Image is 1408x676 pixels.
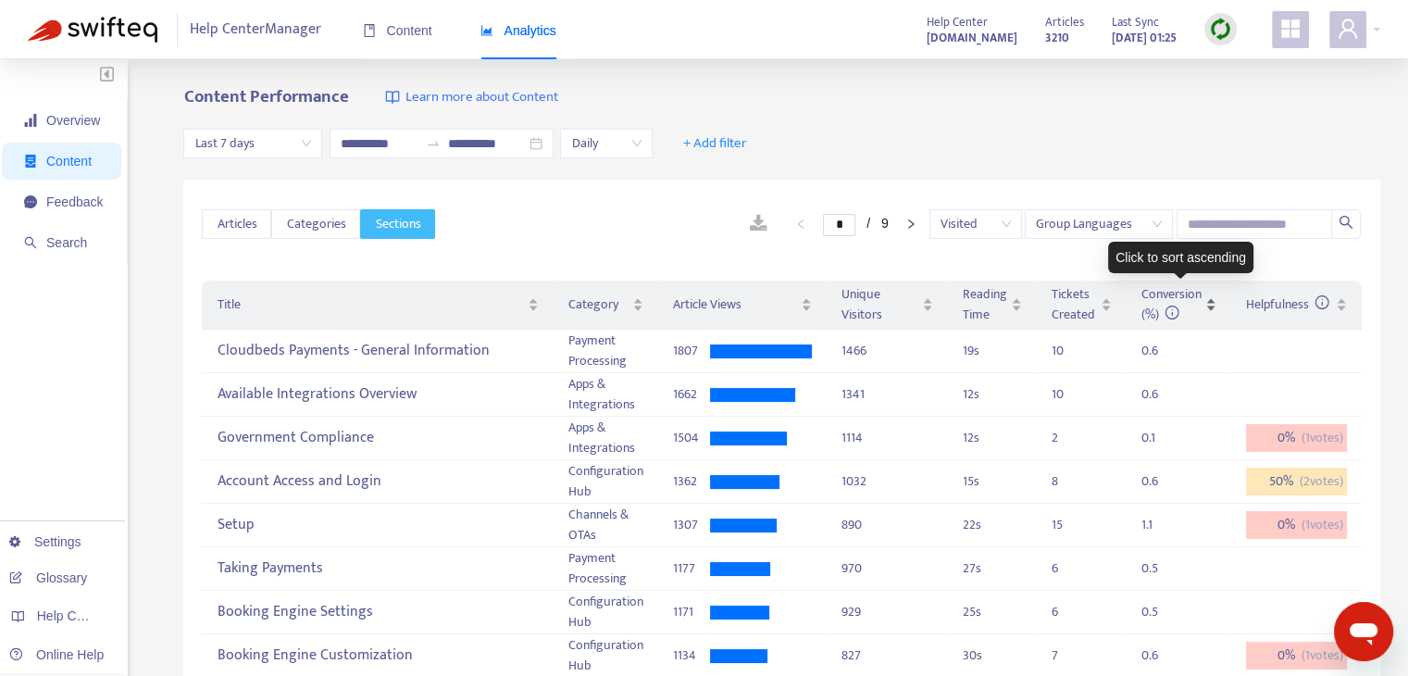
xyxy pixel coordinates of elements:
div: 1466 [841,341,933,361]
th: Article Views [658,281,827,330]
div: 827 [841,645,933,666]
div: 6 [1052,602,1089,622]
strong: 3210 [1045,28,1069,48]
span: container [24,155,37,168]
div: 1177 [673,558,710,579]
div: Cloudbeds Payments - General Information [217,336,538,367]
span: ( 2 votes) [1300,471,1343,492]
span: Content [363,23,432,38]
span: Title [217,294,523,315]
div: Government Compliance [217,423,538,454]
div: 12 s [963,384,1022,405]
span: user [1337,18,1359,40]
td: Apps & Integrations [554,373,658,417]
button: Sections [360,209,435,239]
iframe: Botón para iniciar la ventana de mensajería [1334,602,1393,661]
td: Channels & OTAs [554,504,658,547]
div: 6 [1052,558,1089,579]
span: Categories [286,214,345,234]
span: Feedback [46,194,103,209]
div: 0.5 [1141,558,1178,579]
span: signal [24,114,37,127]
li: Next Page [896,213,926,235]
img: Swifteq [28,17,157,43]
div: 10 [1052,341,1089,361]
div: 0 % [1246,642,1347,670]
div: Account Access and Login [217,467,538,497]
div: 1307 [673,515,710,535]
img: image-link [385,90,400,105]
strong: [DOMAIN_NAME] [927,28,1017,48]
div: Booking Engine Customization [217,641,538,671]
span: Learn more about Content [405,87,557,108]
div: 7 [1052,645,1089,666]
span: Visited [941,210,1011,238]
div: 1362 [673,471,710,492]
a: Online Help [9,647,104,662]
div: 2 [1052,428,1089,448]
li: 1/9 [823,213,889,235]
span: Helpfulness [1246,294,1330,315]
a: Settings [9,534,81,549]
span: Category [568,294,629,315]
span: right [905,219,916,230]
a: Learn more about Content [385,87,557,108]
div: 0.6 [1141,645,1178,666]
li: Previous Page [786,213,816,235]
span: / [866,216,870,231]
th: Tickets Created [1037,281,1127,330]
div: 0.6 [1141,341,1178,361]
span: search [1339,215,1353,230]
div: 15 [1052,515,1089,535]
button: + Add filter [669,129,761,158]
th: Category [554,281,658,330]
td: Configuration Hub [554,460,658,504]
div: 50 % [1246,468,1347,495]
b: Content Performance [183,82,348,111]
div: 15 s [963,471,1022,492]
div: 1504 [673,428,710,448]
span: ( 1 votes) [1302,645,1343,666]
div: 1114 [841,428,933,448]
div: 890 [841,515,933,535]
button: Categories [271,209,360,239]
span: Overview [46,113,100,128]
td: Apps & Integrations [554,417,658,460]
span: Unique Visitors [841,284,918,325]
div: 1341 [841,384,933,405]
span: message [24,195,37,208]
div: 0.5 [1141,602,1178,622]
button: right [896,213,926,235]
a: [DOMAIN_NAME] [927,27,1017,48]
div: 1032 [841,471,933,492]
span: swap-right [426,136,441,151]
th: Title [202,281,553,330]
div: 929 [841,602,933,622]
div: 8 [1052,471,1089,492]
span: Sections [375,214,420,234]
div: Taking Payments [217,554,538,584]
span: Reading Time [963,284,1007,325]
span: area-chart [480,24,493,37]
td: Configuration Hub [554,591,658,634]
span: + Add filter [683,132,747,155]
span: Tickets Created [1052,284,1097,325]
span: Help Center Manager [190,12,321,47]
span: Last Sync [1112,12,1159,32]
span: Content [46,154,92,169]
div: 0.1 [1141,428,1178,448]
img: sync.dc5367851b00ba804db3.png [1209,18,1232,41]
button: Articles [202,209,271,239]
span: Conversion (%) [1141,283,1202,325]
div: 0 % [1246,424,1347,452]
div: 1807 [673,341,710,361]
strong: [DATE] 01:25 [1112,28,1177,48]
div: 1.1 [1141,515,1178,535]
span: Group Languages [1036,210,1162,238]
div: Setup [217,510,538,541]
div: 22 s [963,515,1022,535]
div: Available Integrations Overview [217,380,538,410]
span: search [24,236,37,249]
div: 1662 [673,384,710,405]
span: Article Views [673,294,797,315]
